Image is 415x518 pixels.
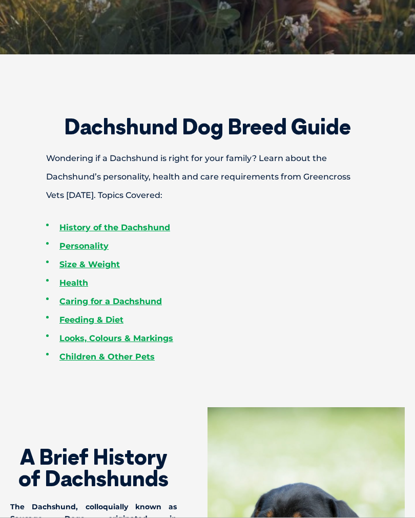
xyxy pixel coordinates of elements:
p: Wondering if a Dachshund is right for your family? Learn about the Dachshund’s personality, healt... [10,149,405,205]
a: Children & Other Pets [59,352,155,362]
a: Size & Weight [59,260,120,269]
a: Caring for a Dachshund [59,296,162,306]
h2: Dachshund Dog Breed Guide [10,116,405,137]
a: Looks, Colours & Markings [59,333,173,343]
a: Health [59,278,88,288]
a: Feeding & Diet [59,315,123,325]
a: Personality [59,241,109,251]
h2: A Brief History of Dachshunds [10,446,177,489]
a: History of the Dachshund [59,223,170,232]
